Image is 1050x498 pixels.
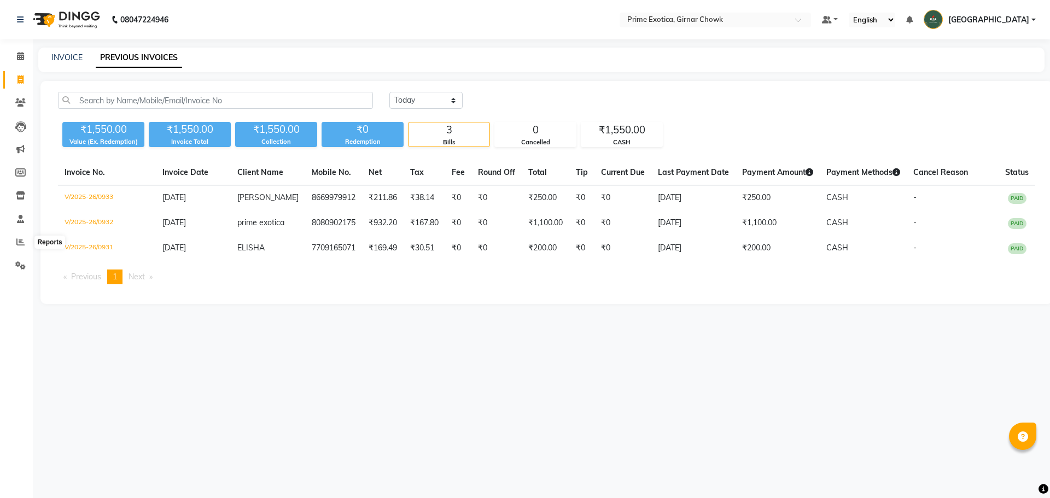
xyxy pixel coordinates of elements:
[322,137,404,147] div: Redemption
[71,272,101,282] span: Previous
[522,210,569,236] td: ₹1,100.00
[305,210,362,236] td: 8080902175
[362,210,404,236] td: ₹932.20
[736,236,820,261] td: ₹200.00
[65,167,105,177] span: Invoice No.
[445,210,471,236] td: ₹0
[237,218,284,227] span: prime exotica
[235,137,317,147] div: Collection
[404,185,445,211] td: ₹38.14
[120,4,168,35] b: 08047224946
[826,218,848,227] span: CASH
[58,210,156,236] td: V/2025-26/0932
[1008,243,1026,254] span: PAID
[522,236,569,261] td: ₹200.00
[162,243,186,253] span: [DATE]
[58,269,1035,284] nav: Pagination
[410,167,424,177] span: Tax
[826,167,900,177] span: Payment Methods
[28,4,103,35] img: logo
[129,272,145,282] span: Next
[651,210,736,236] td: [DATE]
[569,210,594,236] td: ₹0
[913,167,968,177] span: Cancel Reason
[34,236,65,249] div: Reports
[736,185,820,211] td: ₹250.00
[445,185,471,211] td: ₹0
[162,167,208,177] span: Invoice Date
[409,122,489,138] div: 3
[322,122,404,137] div: ₹0
[237,167,283,177] span: Client Name
[948,14,1029,26] span: [GEOGRAPHIC_DATA]
[826,192,848,202] span: CASH
[312,167,351,177] span: Mobile No.
[594,185,651,211] td: ₹0
[362,236,404,261] td: ₹169.49
[471,210,522,236] td: ₹0
[581,122,662,138] div: ₹1,550.00
[1008,193,1026,204] span: PAID
[62,122,144,137] div: ₹1,550.00
[913,218,917,227] span: -
[51,52,83,62] a: INVOICE
[149,137,231,147] div: Invoice Total
[658,167,729,177] span: Last Payment Date
[924,10,943,29] img: Chandrapur
[404,236,445,261] td: ₹30.51
[471,185,522,211] td: ₹0
[362,185,404,211] td: ₹211.86
[913,192,917,202] span: -
[569,236,594,261] td: ₹0
[826,243,848,253] span: CASH
[528,167,547,177] span: Total
[495,138,576,147] div: Cancelled
[651,236,736,261] td: [DATE]
[452,167,465,177] span: Fee
[235,122,317,137] div: ₹1,550.00
[58,185,156,211] td: V/2025-26/0933
[237,243,265,253] span: ELISHA
[594,236,651,261] td: ₹0
[113,272,117,282] span: 1
[576,167,588,177] span: Tip
[305,185,362,211] td: 8669979912
[409,138,489,147] div: Bills
[62,137,144,147] div: Value (Ex. Redemption)
[471,236,522,261] td: ₹0
[601,167,645,177] span: Current Due
[742,167,813,177] span: Payment Amount
[58,236,156,261] td: V/2025-26/0931
[305,236,362,261] td: 7709165071
[369,167,382,177] span: Net
[1004,454,1039,487] iframe: chat widget
[237,192,299,202] span: [PERSON_NAME]
[58,92,373,109] input: Search by Name/Mobile/Email/Invoice No
[495,122,576,138] div: 0
[149,122,231,137] div: ₹1,550.00
[162,192,186,202] span: [DATE]
[96,48,182,68] a: PREVIOUS INVOICES
[522,185,569,211] td: ₹250.00
[569,185,594,211] td: ₹0
[594,210,651,236] td: ₹0
[736,210,820,236] td: ₹1,100.00
[478,167,515,177] span: Round Off
[404,210,445,236] td: ₹167.80
[913,243,917,253] span: -
[162,218,186,227] span: [DATE]
[581,138,662,147] div: CASH
[1005,167,1029,177] span: Status
[1008,218,1026,229] span: PAID
[445,236,471,261] td: ₹0
[651,185,736,211] td: [DATE]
